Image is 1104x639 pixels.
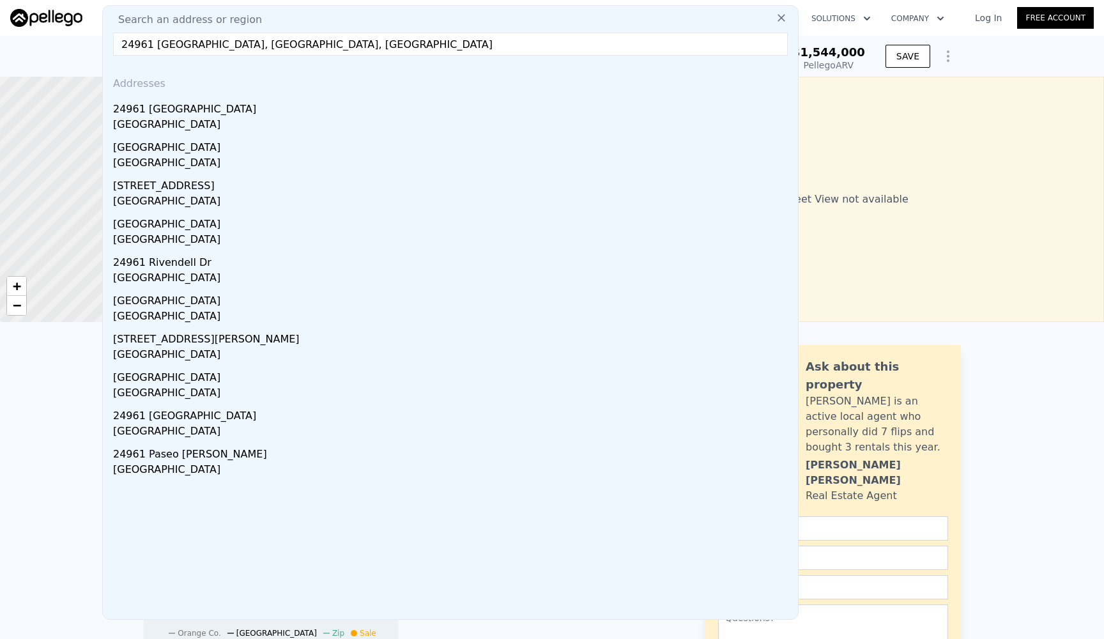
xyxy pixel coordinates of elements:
[718,516,948,541] input: Name
[585,77,1104,322] div: Street View not available
[7,296,26,315] a: Zoom out
[113,135,793,155] div: [GEOGRAPHIC_DATA]
[360,629,376,638] span: Sale
[113,212,793,232] div: [GEOGRAPHIC_DATA]
[113,96,793,117] div: 24961 [GEOGRAPHIC_DATA]
[113,250,793,270] div: 24961 Rivendell Dr
[113,270,793,288] div: [GEOGRAPHIC_DATA]
[885,45,930,68] button: SAVE
[108,66,793,96] div: Addresses
[881,7,954,30] button: Company
[113,232,793,250] div: [GEOGRAPHIC_DATA]
[113,365,793,385] div: [GEOGRAPHIC_DATA]
[113,424,793,442] div: [GEOGRAPHIC_DATA]
[806,458,948,488] div: [PERSON_NAME] [PERSON_NAME]
[113,309,793,327] div: [GEOGRAPHIC_DATA]
[108,12,262,27] span: Search an address or region
[13,278,21,294] span: +
[1017,7,1094,29] a: Free Account
[113,347,793,365] div: [GEOGRAPHIC_DATA]
[718,546,948,570] input: Email
[113,173,793,194] div: [STREET_ADDRESS]
[801,7,881,30] button: Solutions
[113,155,793,173] div: [GEOGRAPHIC_DATA]
[113,288,793,309] div: [GEOGRAPHIC_DATA]
[113,194,793,212] div: [GEOGRAPHIC_DATA]
[113,403,793,424] div: 24961 [GEOGRAPHIC_DATA]
[332,629,344,638] span: Zip
[960,12,1017,24] a: Log In
[113,327,793,347] div: [STREET_ADDRESS][PERSON_NAME]
[806,358,948,394] div: Ask about this property
[178,629,220,638] span: Orange Co.
[10,9,82,27] img: Pellego
[792,45,865,59] span: $1,544,000
[792,59,865,72] div: Pellego ARV
[113,385,793,403] div: [GEOGRAPHIC_DATA]
[935,43,961,69] button: Show Options
[718,575,948,599] input: Phone
[113,117,793,135] div: [GEOGRAPHIC_DATA]
[113,33,788,56] input: Enter an address, city, region, neighborhood or zip code
[236,629,317,638] span: [GEOGRAPHIC_DATA]
[7,277,26,296] a: Zoom in
[113,462,793,480] div: [GEOGRAPHIC_DATA]
[113,442,793,462] div: 24961 Paseo [PERSON_NAME]
[806,394,948,455] div: [PERSON_NAME] is an active local agent who personally did 7 flips and bought 3 rentals this year.
[13,297,21,313] span: −
[806,488,897,504] div: Real Estate Agent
